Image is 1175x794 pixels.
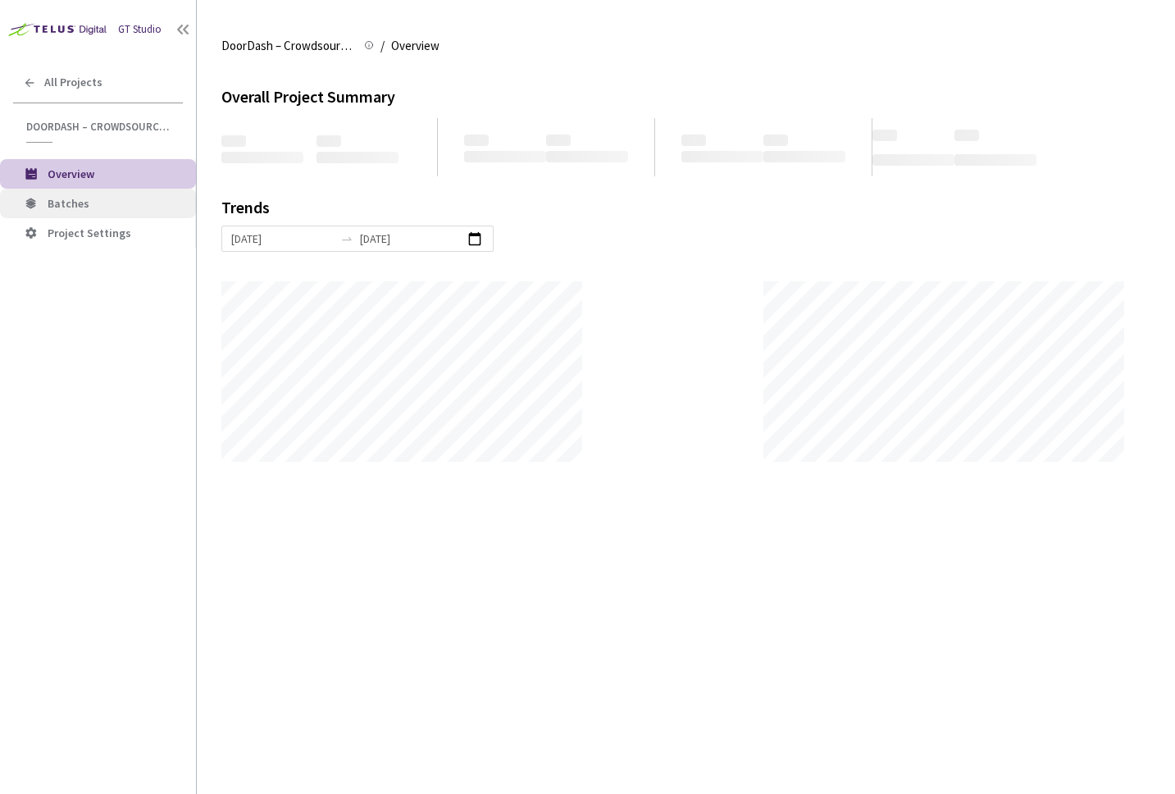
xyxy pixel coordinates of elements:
input: End date [360,230,462,248]
span: to [340,232,353,245]
span: swap-right [340,232,353,245]
span: Overview [48,167,94,181]
span: ‌ [763,151,845,162]
span: Batches [48,196,89,211]
div: GT Studio [118,22,162,38]
span: ‌ [221,152,303,163]
span: ‌ [317,152,398,163]
span: ‌ [464,135,489,146]
li: / [380,36,385,56]
input: Start date [231,230,334,248]
span: DoorDash – Crowdsource Catalog Annotation [26,120,173,134]
span: ‌ [872,130,897,141]
span: ‌ [954,154,1036,166]
div: Overall Project Summary [221,85,1150,109]
span: ‌ [464,151,546,162]
span: Overview [391,36,439,56]
span: ‌ [317,135,341,147]
span: ‌ [681,135,706,146]
div: Trends [221,199,1127,226]
span: ‌ [546,135,571,146]
span: ‌ [546,151,628,162]
span: ‌ [221,135,246,147]
span: ‌ [763,135,788,146]
span: DoorDash – Crowdsource Catalog Annotation [221,36,354,56]
span: Project Settings [48,226,131,240]
span: All Projects [44,75,102,89]
span: ‌ [681,151,763,162]
span: ‌ [872,154,954,166]
span: ‌ [954,130,979,141]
